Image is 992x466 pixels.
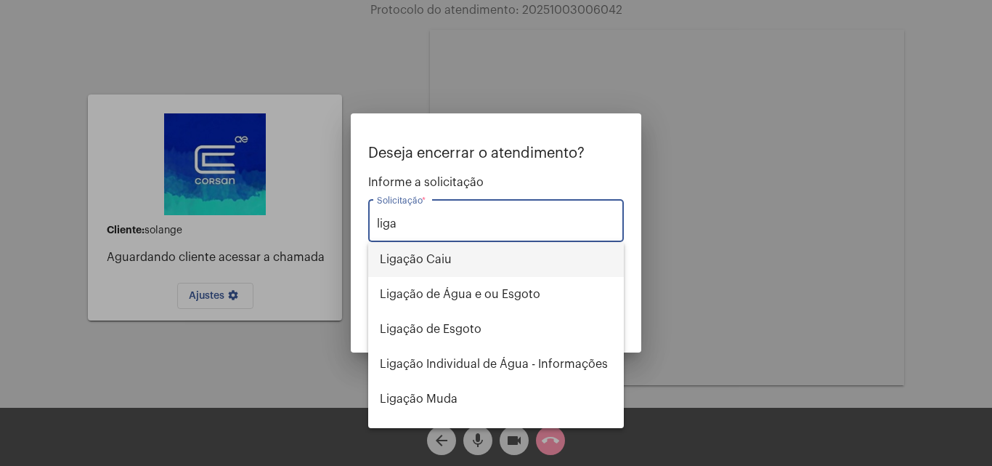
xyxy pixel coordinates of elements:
[380,277,612,312] span: Ligação de Água e ou Esgoto
[380,347,612,382] span: Ligação Individual de Água - Informações
[380,242,612,277] span: Ligação Caiu
[368,176,624,189] span: Informe a solicitação
[380,382,612,417] span: Ligação Muda
[377,217,615,230] input: Buscar solicitação
[368,145,624,161] p: Deseja encerrar o atendimento?
[380,312,612,347] span: Ligação de Esgoto
[380,417,612,451] span: Religação (informações sobre)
